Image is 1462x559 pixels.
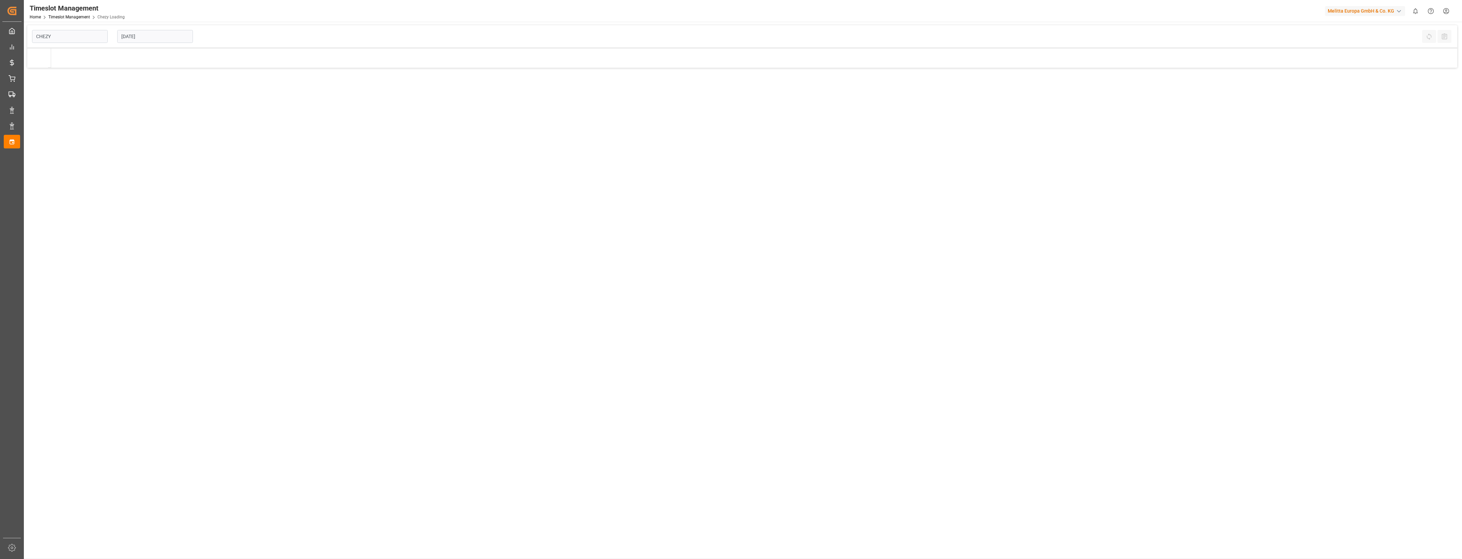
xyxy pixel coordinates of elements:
[48,15,90,19] a: Timeslot Management
[30,3,125,13] div: Timeslot Management
[30,15,41,19] a: Home
[1325,6,1405,16] div: Melitta Europa GmbH & Co. KG
[1423,3,1438,19] button: Help Center
[117,30,193,43] input: DD-MM-YYYY
[1325,4,1408,17] button: Melitta Europa GmbH & Co. KG
[1408,3,1423,19] button: show 0 new notifications
[32,30,108,43] input: Type to search/select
